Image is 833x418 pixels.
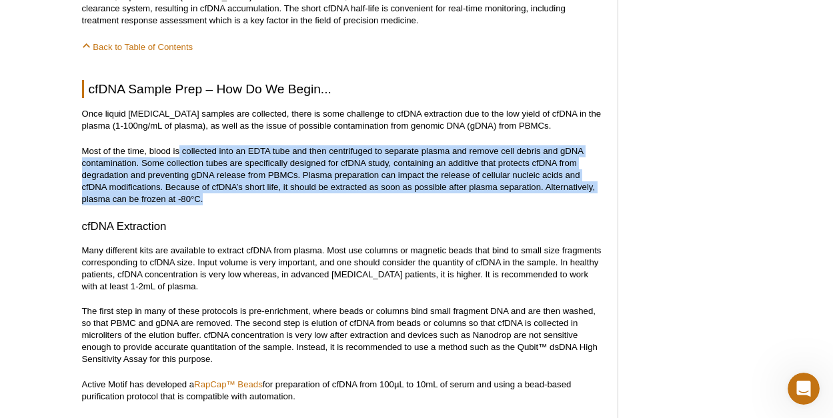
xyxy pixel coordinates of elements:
[82,219,604,235] h3: cfDNA Extraction
[194,379,263,389] a: RapCap™ Beads
[82,245,604,293] p: Many different kits are available to extract cfDNA from plasma. Most use columns or magnetic bead...
[82,42,193,52] a: Back to Table of Contents
[788,373,820,405] iframe: Intercom live chat
[82,305,604,365] p: The first step in many of these protocols is pre-enrichment, where beads or columns bind small fr...
[82,108,604,132] p: Once liquid [MEDICAL_DATA] samples are collected, there is some challenge to cfDNA extraction due...
[82,145,604,205] p: Most of the time, blood is collected into an EDTA tube and then centrifuged to separate plasma an...
[82,80,604,98] h2: cfDNA Sample Prep – How Do We Begin...
[82,379,604,403] p: Active Motif has developed a for preparation of cfDNA from 100µL to 10mL of serum and using a bea...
